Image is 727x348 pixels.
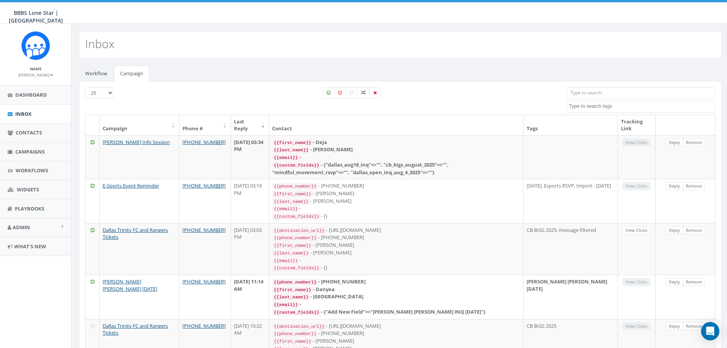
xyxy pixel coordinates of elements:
code: {{first_name}} [272,139,313,146]
div: - [PHONE_NUMBER] [272,182,520,190]
code: {{first_name}} [272,191,313,197]
input: Type to search [566,87,716,99]
th: Campaign: activate to sort column ascending [100,115,179,135]
div: - [PERSON_NAME] [272,249,520,257]
div: - {"Add New Field"=>"[PERSON_NAME] [PERSON_NAME] INQ [DATE]"} [272,308,520,316]
code: {{destination_url}} [272,227,326,234]
a: [PHONE_NUMBER] [182,182,226,189]
a: Reply [666,278,683,286]
label: Neutral [345,87,358,99]
div: Open Intercom Messenger [701,322,719,340]
a: [PHONE_NUMBER] [182,139,226,146]
td: [DATE] 03:03 PM [231,223,269,275]
div: - [272,154,520,161]
a: [PERSON_NAME] [18,71,53,78]
small: [PERSON_NAME] [18,72,53,78]
code: {{first_name}} [272,242,313,249]
td: [DATE], Esports RSVP, Import - [DATE] [524,179,617,223]
code: {{last_name}} [272,198,310,205]
img: Rally_Corp_Icon.png [21,31,50,60]
a: Reply [666,182,683,190]
code: {{last_name}} [272,147,310,154]
div: - {} [272,264,520,272]
a: [PHONE_NUMBER] [182,322,226,329]
div: - [272,257,520,264]
div: - {"dallas_aug18_inq"=>"", "cb_bigs_august_2025"=>"", "mindful_movement_rsvp"=>"", "dallas_open_i... [272,161,520,176]
a: [PHONE_NUMBER] [182,278,226,285]
div: - [PHONE_NUMBER] [272,278,520,286]
td: [DATE] 11:14 AM [231,275,269,319]
span: Contacts [16,129,42,136]
div: - [PHONE_NUMBER] [272,234,520,241]
code: {{custom_fields}} [272,213,321,220]
code: {{phone_number}} [272,330,318,337]
a: Reply [666,227,683,235]
label: Positive [322,87,335,99]
div: - Deja [272,139,520,146]
span: Campaigns [15,148,45,155]
code: {{email}} [272,154,299,161]
code: {{first_name}} [272,338,313,345]
h2: Inbox [85,37,114,50]
a: Workflow [79,66,113,81]
div: - [PERSON_NAME] [272,337,520,345]
div: - [272,205,520,212]
div: - [URL][DOMAIN_NAME] [272,322,520,330]
a: Reply [666,139,683,147]
span: Workflows [16,167,48,174]
td: CB BIGS 2025, message filtered [524,223,617,275]
a: Remove [683,227,705,235]
span: Inbox [15,110,32,117]
td: [DATE] 03:34 PM [231,135,269,179]
a: Remove [683,139,705,147]
div: - [272,301,520,308]
code: {{custom_fields}} [272,265,321,272]
a: View Clicks [622,227,650,235]
code: {{custom_fields}} [272,309,321,316]
div: - [GEOGRAPHIC_DATA] [272,293,520,301]
th: Tags [524,115,617,135]
small: Name [30,66,42,71]
code: {{email}} [272,206,299,212]
code: {{custom_fields}} [272,162,321,169]
div: - [PERSON_NAME] [272,197,520,205]
span: Playbooks [15,205,44,212]
label: Mixed [357,87,370,99]
span: Admin [13,224,30,231]
span: BBBS Lone Star | [GEOGRAPHIC_DATA] [9,9,63,24]
a: [PERSON_NAME] [PERSON_NAME] [DATE] [103,278,157,292]
a: Remove [683,322,705,330]
code: {{phone_number}} [272,183,318,190]
div: - [PERSON_NAME] [272,190,520,197]
div: - [URL][DOMAIN_NAME] [272,227,520,234]
span: What's New [14,243,46,250]
div: - [PERSON_NAME] [272,146,520,154]
code: {{email}} [272,301,299,308]
span: Dashboard [15,91,47,98]
th: Last Reply: activate to sort column ascending [231,115,269,135]
th: Phone #: activate to sort column ascending [179,115,231,135]
span: Widgets [17,186,39,193]
code: {{last_name}} [272,294,310,301]
a: Remove [683,278,705,286]
a: [PERSON_NAME] Info Session [103,139,170,146]
code: {{first_name}} [272,286,313,293]
a: Reply [666,322,683,330]
a: [PHONE_NUMBER] [182,227,226,233]
td: [DATE] 03:19 PM [231,179,269,223]
div: - {} [272,212,520,220]
code: {{phone_number}} [272,279,318,286]
label: Removed [369,87,381,99]
textarea: Search [569,103,715,110]
div: - Danyea [272,286,520,293]
label: Negative [334,87,346,99]
code: {{phone_number}} [272,235,318,241]
a: Dallas Trinity FC and Rangers Tickets [103,322,168,337]
a: Dallas Trinity FC and Rangers Tickets [103,227,168,241]
code: {{last_name}} [272,250,310,257]
a: Campaign [114,66,149,81]
div: - [PERSON_NAME] [272,241,520,249]
code: {{email}} [272,257,299,264]
a: E-Sports Event Reminder [103,182,159,189]
th: Contact [269,115,524,135]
